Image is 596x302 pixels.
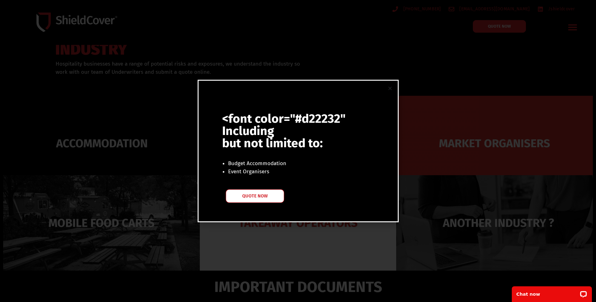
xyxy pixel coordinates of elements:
a: QUOTE NOW [226,189,284,203]
li: Event Organisers [228,168,352,176]
li: Budget Accommodation [228,159,352,168]
p: but not limited to: [222,137,362,149]
a: Close [388,86,392,91]
iframe: LiveChat chat widget [508,282,596,302]
h5: <font color="#d22232" Including [222,113,362,149]
span: QUOTE NOW [242,194,267,198]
